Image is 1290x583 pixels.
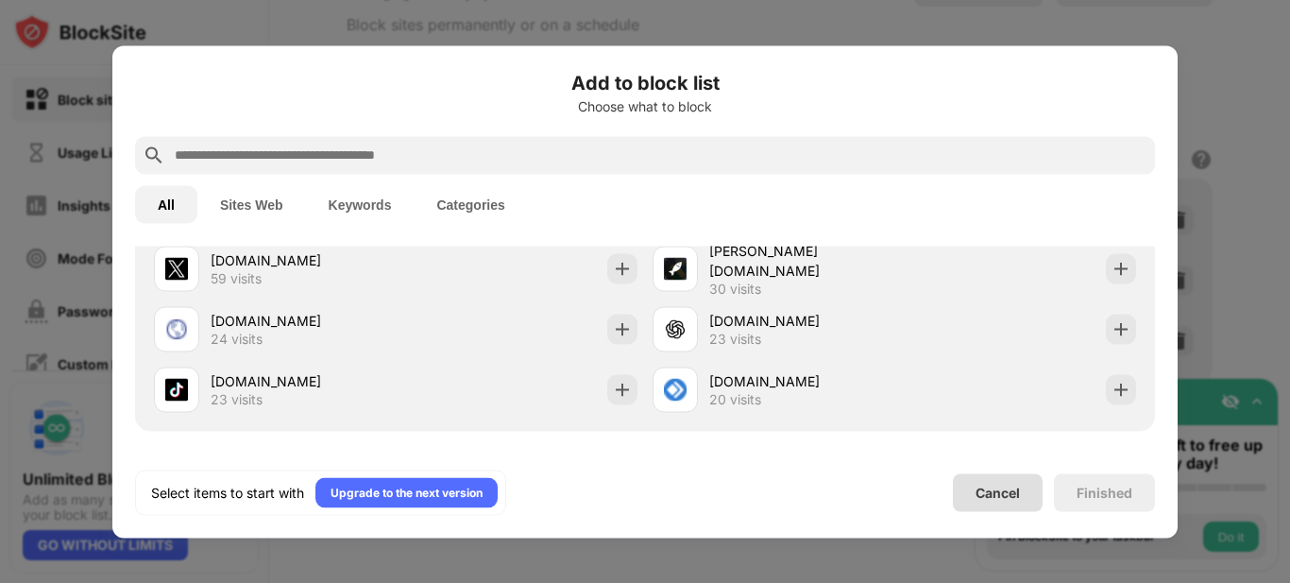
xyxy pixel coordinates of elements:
font: Upgrade to the next version [331,485,483,499]
img: favicons [664,378,687,401]
div: [DOMAIN_NAME] [211,371,396,391]
div: [DOMAIN_NAME] [211,311,396,331]
button: Categories [414,185,527,223]
font: 23 visits [709,331,761,347]
button: All [135,185,197,223]
img: favicons [165,257,188,280]
div: [DOMAIN_NAME] [211,250,396,270]
font: Keywords [329,197,392,212]
button: Sites Web [197,185,306,223]
font: Categories [436,197,504,212]
font: Add to block list [571,71,720,94]
div: [DOMAIN_NAME] [709,311,894,331]
img: favicons [664,257,687,280]
img: search.svg [143,144,165,166]
img: favicons [165,317,188,340]
button: Keywords [306,185,415,223]
div: [PERSON_NAME][DOMAIN_NAME] [709,240,894,280]
font: 20 visits [709,391,761,407]
div: [DOMAIN_NAME] [709,371,894,391]
font: Cancel [976,485,1020,501]
font: Select items to start with [151,484,304,500]
font: 24 visits [211,331,263,347]
img: favicons [664,317,687,340]
font: All [158,197,175,212]
font: 30 visits [709,280,761,296]
img: favicons [165,378,188,401]
font: 23 visits [211,391,263,407]
font: 59 visits [211,270,262,286]
font: Finished [1077,484,1132,500]
font: Choose what to block [578,97,712,113]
